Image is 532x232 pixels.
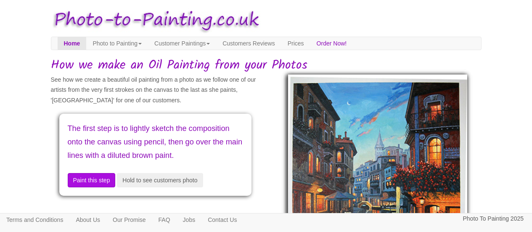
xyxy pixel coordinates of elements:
[117,173,203,187] button: Hold to see customers photo
[152,213,177,226] a: FAQ
[86,37,148,50] a: Photo to Painting
[106,213,152,226] a: Our Promise
[51,59,482,72] h1: How we make an Oil Painting from your Photos
[51,75,260,106] p: See how we create a beautiful oil painting from a photo as we follow one of our artists from the ...
[216,37,281,50] a: Customers Reviews
[148,37,216,50] a: Customer Paintings
[69,213,106,226] a: About Us
[310,37,353,50] a: Order Now!
[177,213,202,226] a: Jobs
[47,4,262,37] img: Photo to Painting
[68,173,116,187] button: Paint this step
[68,122,243,163] p: The first step is to lightly sketch the composition onto the canvas using pencil, then go over th...
[201,213,243,226] a: Contact Us
[281,37,310,50] a: Prices
[58,37,87,50] a: Home
[463,213,524,224] p: Photo To Painting 2025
